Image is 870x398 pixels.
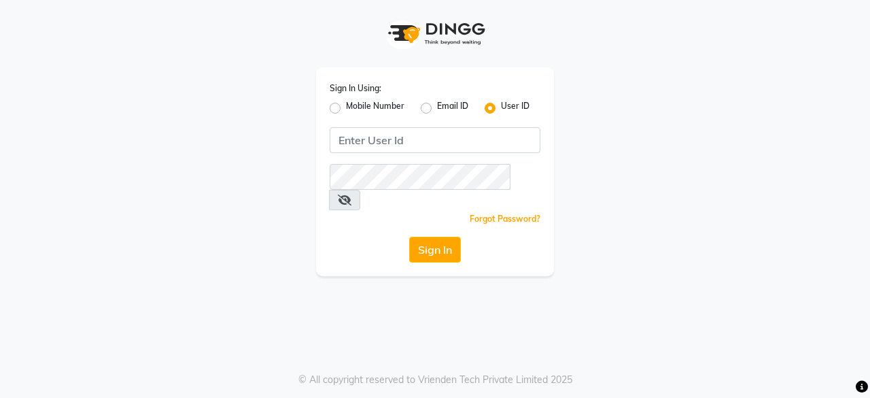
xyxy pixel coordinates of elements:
button: Sign In [409,237,461,263]
label: Sign In Using: [330,82,381,95]
label: Mobile Number [346,100,404,116]
input: Username [330,127,540,153]
img: logo1.svg [381,14,489,54]
label: User ID [501,100,529,116]
label: Email ID [437,100,468,116]
input: Username [330,164,510,190]
a: Forgot Password? [470,214,540,224]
